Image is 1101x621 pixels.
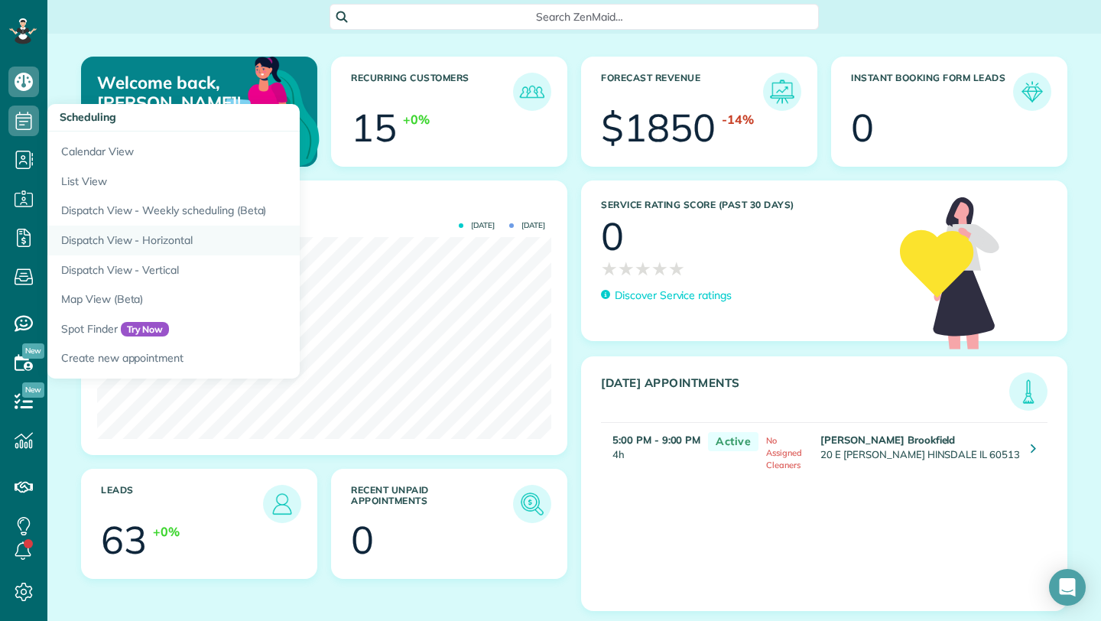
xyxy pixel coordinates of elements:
span: New [22,343,44,359]
div: +0% [153,523,180,541]
h3: Forecast Revenue [601,73,763,111]
div: 0 [851,109,874,147]
img: icon_forecast_revenue-8c13a41c7ed35a8dcfafea3cbb826a0462acb37728057bba2d056411b612bbbe.png [767,76,797,107]
h3: Instant Booking Form Leads [851,73,1013,111]
a: Dispatch View - Horizontal [47,226,430,255]
span: Active [708,432,758,451]
td: 4h [601,423,700,478]
div: 0 [601,217,624,255]
td: 20 E [PERSON_NAME] HINSDALE IL 60513 [817,423,1020,478]
span: ★ [651,255,668,282]
div: +0% [403,111,430,128]
h3: Recurring Customers [351,73,513,111]
span: ★ [635,255,651,282]
span: Try Now [121,322,170,337]
a: List View [47,167,430,197]
div: Open Intercom Messenger [1049,569,1086,606]
strong: [PERSON_NAME] Brookfield [820,434,955,446]
img: dashboard_welcome-42a62b7d889689a78055ac9021e634bf52bae3f8056760290aed330b23ab8690.png [174,39,323,187]
a: Dispatch View - Vertical [47,255,430,285]
img: icon_recurring_customers-cf858462ba22bcd05b5a5880d41d6543d210077de5bb9ebc9590e49fd87d84ed.png [517,76,547,107]
span: ★ [618,255,635,282]
div: 0 [351,521,374,559]
span: No Assigned Cleaners [766,435,802,470]
h3: Service Rating score (past 30 days) [601,200,885,210]
p: Discover Service ratings [615,288,732,304]
p: Welcome back, [PERSON_NAME]! [97,73,240,113]
h3: Leads [101,485,263,523]
a: Discover Service ratings [601,288,732,304]
div: $1850 [601,109,716,147]
span: ★ [668,255,685,282]
div: 63 [101,521,147,559]
span: [DATE] [509,222,545,229]
h3: [DATE] Appointments [601,376,1009,411]
span: [DATE] [459,222,495,229]
a: Create new appointment [47,343,430,379]
span: New [22,382,44,398]
a: Map View (Beta) [47,284,430,314]
a: Spot FinderTry Now [47,314,430,344]
span: Scheduling [60,110,116,124]
div: 15 [351,109,397,147]
strong: 5:00 PM - 9:00 PM [612,434,700,446]
span: ★ [601,255,618,282]
a: Dispatch View - Weekly scheduling (Beta) [47,196,430,226]
div: -14% [722,111,754,128]
a: Calendar View [47,132,430,167]
img: icon_unpaid_appointments-47b8ce3997adf2238b356f14209ab4cced10bd1f174958f3ca8f1d0dd7fffeee.png [517,489,547,519]
img: icon_leads-1bed01f49abd5b7fead27621c3d59655bb73ed531f8eeb49469d10e621d6b896.png [267,489,297,519]
img: icon_form_leads-04211a6a04a5b2264e4ee56bc0799ec3eb69b7e499cbb523a139df1d13a81ae0.png [1017,76,1047,107]
h3: Actual Revenue this month [101,200,551,214]
h3: Recent unpaid appointments [351,485,513,523]
img: icon_todays_appointments-901f7ab196bb0bea1936b74009e4eb5ffbc2d2711fa7634e0d609ed5ef32b18b.png [1013,376,1044,407]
